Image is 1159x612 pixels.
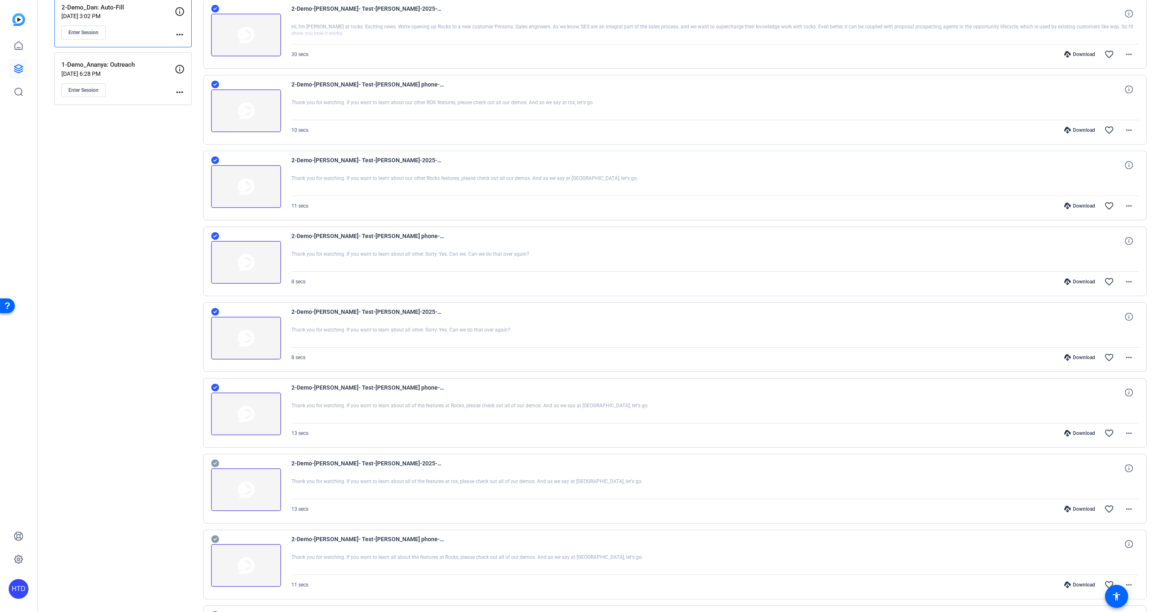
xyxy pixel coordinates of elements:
[1060,582,1099,588] div: Download
[1060,203,1099,209] div: Download
[291,203,308,209] span: 11 secs
[291,79,444,99] span: 2-Demo-[PERSON_NAME]- Test-[PERSON_NAME] phone-2025-09-11-11-50-28-996-1
[68,87,99,93] span: Enter Session
[61,70,175,77] p: [DATE] 6:28 PM
[61,83,106,97] button: Enter Session
[1060,354,1099,361] div: Download
[1124,428,1134,438] mat-icon: more_horiz
[68,29,99,36] span: Enter Session
[1124,504,1134,514] mat-icon: more_horiz
[291,506,308,512] span: 13 secs
[291,127,308,133] span: 10 secs
[291,582,308,588] span: 11 secs
[291,155,444,175] span: 2-Demo-[PERSON_NAME]- Test-[PERSON_NAME]-2025-09-11-11-50-28-996-0
[291,307,444,327] span: 2-Demo-[PERSON_NAME]- Test-[PERSON_NAME]-2025-09-11-11-50-07-409-0
[1060,430,1099,437] div: Download
[1104,125,1114,135] mat-icon: favorite_border
[1104,428,1114,438] mat-icon: favorite_border
[12,13,25,26] img: blue-gradient.svg
[211,241,281,284] img: thumb-nail
[61,60,175,70] p: 1-Demo_Ananya: Outreach
[211,468,281,511] img: thumb-nail
[211,317,281,360] img: thumb-nail
[1104,504,1114,514] mat-icon: favorite_border
[291,4,444,23] span: 2-Demo-[PERSON_NAME]- Test-[PERSON_NAME]-2025-09-11-11-53-28-128-0
[211,165,281,208] img: thumb-nail
[211,89,281,132] img: thumb-nail
[61,3,175,12] p: 2-Demo_Dan: Auto-Fill
[1104,353,1114,362] mat-icon: favorite_border
[1060,506,1099,512] div: Download
[61,13,175,19] p: [DATE] 3:02 PM
[291,383,444,402] span: 2-Demo-[PERSON_NAME]- Test-[PERSON_NAME] phone-2025-09-11-11-49-06-313-1
[1124,125,1134,135] mat-icon: more_horiz
[291,355,305,360] span: 8 secs
[1124,201,1134,211] mat-icon: more_horiz
[291,231,444,251] span: 2-Demo-[PERSON_NAME]- Test-[PERSON_NAME] phone-2025-09-11-11-50-07-409-1
[291,51,308,57] span: 30 secs
[61,26,106,40] button: Enter Session
[211,392,281,435] img: thumb-nail
[1060,51,1099,58] div: Download
[291,430,308,436] span: 13 secs
[1104,277,1114,287] mat-icon: favorite_border
[291,458,444,478] span: 2-Demo-[PERSON_NAME]- Test-[PERSON_NAME]-2025-09-11-11-49-06-313-0
[1104,580,1114,590] mat-icon: favorite_border
[291,279,305,285] span: 8 secs
[1124,49,1134,59] mat-icon: more_horiz
[1124,353,1134,362] mat-icon: more_horiz
[1104,201,1114,211] mat-icon: favorite_border
[1112,591,1121,601] mat-icon: accessibility
[291,534,444,554] span: 2-Demo-[PERSON_NAME]- Test-[PERSON_NAME] phone-2025-09-11-11-48-38-712-1
[1060,278,1099,285] div: Download
[1060,127,1099,133] div: Download
[175,87,185,97] mat-icon: more_horiz
[1104,49,1114,59] mat-icon: favorite_border
[9,579,28,599] div: HTD
[1124,277,1134,287] mat-icon: more_horiz
[211,544,281,587] img: thumb-nail
[175,30,185,40] mat-icon: more_horiz
[211,14,281,56] img: thumb-nail
[1124,580,1134,590] mat-icon: more_horiz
